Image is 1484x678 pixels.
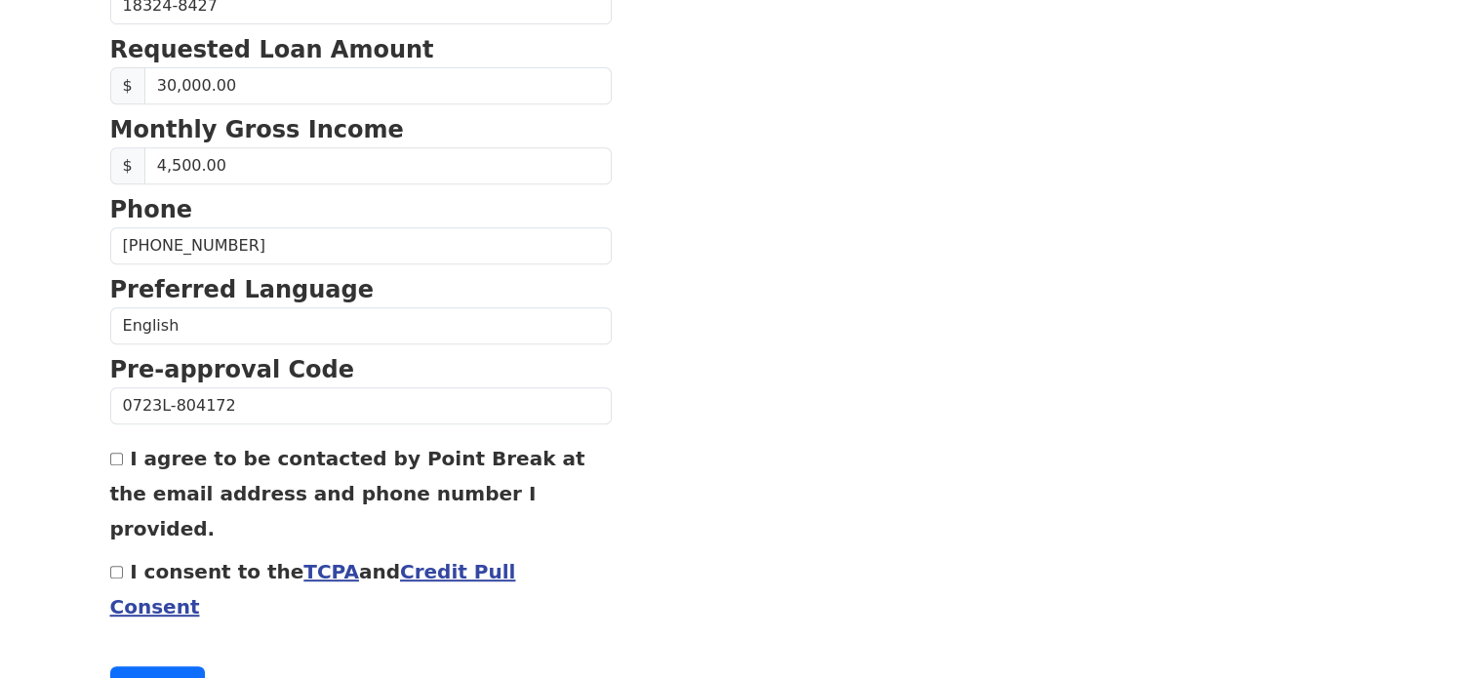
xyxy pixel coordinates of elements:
[110,447,585,540] label: I agree to be contacted by Point Break at the email address and phone number I provided.
[110,276,374,303] strong: Preferred Language
[110,196,193,223] strong: Phone
[303,560,359,583] a: TCPA
[110,356,355,383] strong: Pre-approval Code
[110,67,145,104] span: $
[110,36,434,63] strong: Requested Loan Amount
[144,67,612,104] input: Requested Loan Amount
[110,112,612,147] p: Monthly Gross Income
[110,227,612,264] input: Phone
[110,387,612,424] input: Pre-approval Code
[144,147,612,184] input: Monthly Gross Income
[110,560,516,618] label: I consent to the and
[110,147,145,184] span: $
